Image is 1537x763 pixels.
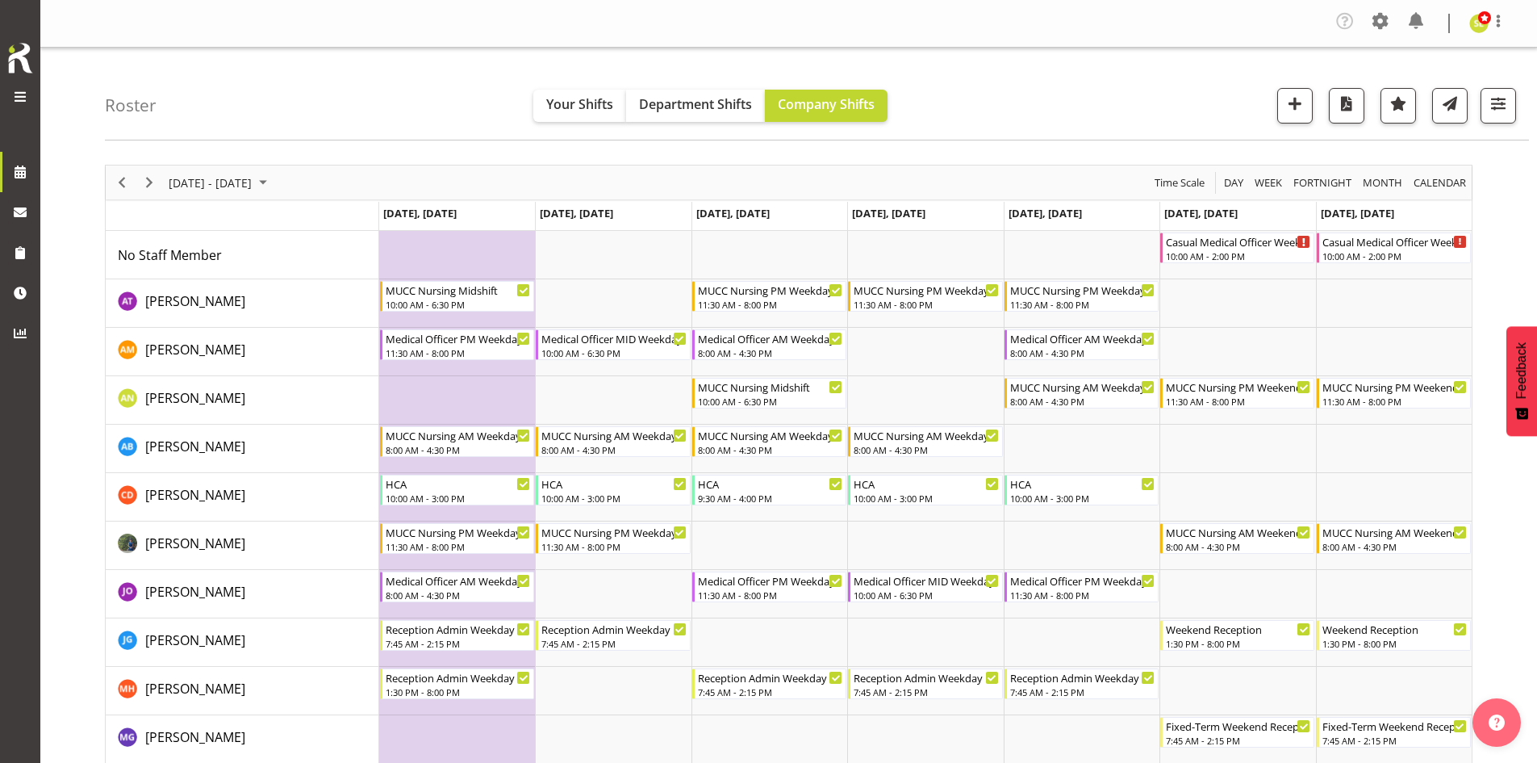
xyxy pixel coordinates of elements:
[1166,379,1310,395] div: MUCC Nursing PM Weekends
[1160,523,1314,554] div: Gloria Varghese"s event - MUCC Nursing AM Weekends Begin From Saturday, September 27, 2025 at 8:0...
[1253,173,1284,193] span: Week
[1322,718,1467,734] div: Fixed-Term Weekend Reception
[106,570,379,618] td: Jenny O'Donnell resource
[1010,330,1155,346] div: Medical Officer AM Weekday
[145,291,245,311] a: [PERSON_NAME]
[380,669,534,699] div: Margret Hall"s event - Reception Admin Weekday PM Begin From Monday, September 22, 2025 at 1:30:0...
[854,572,998,589] div: Medical Officer MID Weekday
[541,621,686,637] div: Reception Admin Weekday AM
[1322,621,1467,637] div: Weekend Reception
[1489,715,1505,731] img: help-xxl-2.png
[145,631,245,650] a: [PERSON_NAME]
[386,443,530,456] div: 8:00 AM - 4:30 PM
[386,524,530,540] div: MUCC Nursing PM Weekday
[1010,379,1155,395] div: MUCC Nursing AM Weekday
[380,572,534,602] div: Jenny O'Donnell"s event - Medical Officer AM Weekday Begin From Monday, September 22, 2025 at 8:0...
[626,90,765,122] button: Department Shifts
[854,282,998,298] div: MUCC Nursing PM Weekday
[541,492,686,505] div: 10:00 AM - 3:00 PM
[533,90,626,122] button: Your Shifts
[1010,589,1155,602] div: 11:30 AM - 8:00 PM
[1166,734,1310,747] div: 7:45 AM - 2:15 PM
[1322,734,1467,747] div: 7:45 AM - 2:15 PM
[1317,717,1471,748] div: Megan Gander"s event - Fixed-Term Weekend Reception Begin From Sunday, September 28, 2025 at 7:45...
[541,540,686,553] div: 11:30 AM - 8:00 PM
[546,95,613,113] span: Your Shifts
[380,523,534,554] div: Gloria Varghese"s event - MUCC Nursing PM Weekday Begin From Monday, September 22, 2025 at 11:30:...
[145,486,245,504] span: [PERSON_NAME]
[166,173,274,193] button: September 22 - 28, 2025
[1322,395,1467,408] div: 11:30 AM - 8:00 PM
[854,476,998,492] div: HCA
[106,328,379,376] td: Alexandra Madigan resource
[106,279,379,328] td: Agnes Tyson resource
[106,667,379,715] td: Margret Hall resource
[386,330,530,346] div: Medical Officer PM Weekday
[541,524,686,540] div: MUCC Nursing PM Weekday
[698,476,842,492] div: HCA
[848,572,1002,602] div: Jenny O'Donnell"s event - Medical Officer MID Weekday Begin From Thursday, September 25, 2025 at ...
[1009,206,1082,220] span: [DATE], [DATE]
[1322,249,1467,262] div: 10:00 AM - 2:00 PM
[698,572,842,589] div: Medical Officer PM Weekday
[1322,233,1467,249] div: Casual Medical Officer Weekend
[106,231,379,279] td: No Staff Member resource
[1166,524,1310,540] div: MUCC Nursing AM Weekends
[1322,379,1467,395] div: MUCC Nursing PM Weekends
[145,680,245,698] span: [PERSON_NAME]
[541,637,686,650] div: 7:45 AM - 2:15 PM
[848,669,1002,699] div: Margret Hall"s event - Reception Admin Weekday AM Begin From Thursday, September 25, 2025 at 7:45...
[536,475,690,505] div: Cordelia Davies"s event - HCA Begin From Tuesday, September 23, 2025 at 10:00:00 AM GMT+12:00 End...
[540,206,613,220] span: [DATE], [DATE]
[1010,346,1155,359] div: 8:00 AM - 4:30 PM
[1010,282,1155,298] div: MUCC Nursing PM Weekday
[1004,475,1159,505] div: Cordelia Davies"s event - HCA Begin From Friday, September 26, 2025 at 10:00:00 AM GMT+12:00 Ends...
[145,728,245,746] span: [PERSON_NAME]
[1322,637,1467,650] div: 1:30 PM - 8:00 PM
[145,292,245,310] span: [PERSON_NAME]
[386,540,530,553] div: 11:30 AM - 8:00 PM
[1292,173,1353,193] span: Fortnight
[386,572,530,589] div: Medical Officer AM Weekday
[854,669,998,685] div: Reception Admin Weekday AM
[1322,540,1467,553] div: 8:00 AM - 4:30 PM
[1166,233,1310,249] div: Casual Medical Officer Weekend
[854,443,998,456] div: 8:00 AM - 4:30 PM
[854,685,998,698] div: 7:45 AM - 2:15 PM
[383,206,457,220] span: [DATE], [DATE]
[692,281,846,312] div: Agnes Tyson"s event - MUCC Nursing PM Weekday Begin From Wednesday, September 24, 2025 at 11:30:0...
[848,426,1002,457] div: Andrew Brooks"s event - MUCC Nursing AM Weekday Begin From Thursday, September 25, 2025 at 8:00:0...
[145,679,245,698] a: [PERSON_NAME]
[145,438,245,455] span: [PERSON_NAME]
[1010,395,1155,408] div: 8:00 AM - 4:30 PM
[698,443,842,456] div: 8:00 AM - 4:30 PM
[1004,329,1159,360] div: Alexandra Madigan"s event - Medical Officer AM Weekday Begin From Friday, September 26, 2025 at 8...
[1222,173,1245,193] span: Day
[145,341,245,358] span: [PERSON_NAME]
[118,245,222,265] a: No Staff Member
[854,492,998,505] div: 10:00 AM - 3:00 PM
[1252,173,1285,193] button: Timeline Week
[145,485,245,505] a: [PERSON_NAME]
[136,166,163,199] div: Next
[145,582,245,602] a: [PERSON_NAME]
[1160,717,1314,748] div: Megan Gander"s event - Fixed-Term Weekend Reception Begin From Saturday, September 27, 2025 at 7:...
[106,522,379,570] td: Gloria Varghese resource
[1010,685,1155,698] div: 7:45 AM - 2:15 PM
[145,340,245,359] a: [PERSON_NAME]
[541,330,686,346] div: Medical Officer MID Weekday
[778,95,875,113] span: Company Shifts
[698,298,842,311] div: 11:30 AM - 8:00 PM
[854,298,998,311] div: 11:30 AM - 8:00 PM
[1481,88,1516,124] button: Filter Shifts
[1329,88,1364,124] button: Download a PDF of the roster according to the set date range.
[145,388,245,408] a: [PERSON_NAME]
[106,376,379,425] td: Alysia Newman-Woods resource
[386,298,530,311] div: 10:00 AM - 6:30 PM
[1222,173,1247,193] button: Timeline Day
[108,166,136,199] div: Previous
[380,475,534,505] div: Cordelia Davies"s event - HCA Begin From Monday, September 22, 2025 at 10:00:00 AM GMT+12:00 Ends...
[145,437,245,456] a: [PERSON_NAME]
[1004,572,1159,602] div: Jenny O'Donnell"s event - Medical Officer PM Weekday Begin From Friday, September 26, 2025 at 11:...
[386,346,530,359] div: 11:30 AM - 8:00 PM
